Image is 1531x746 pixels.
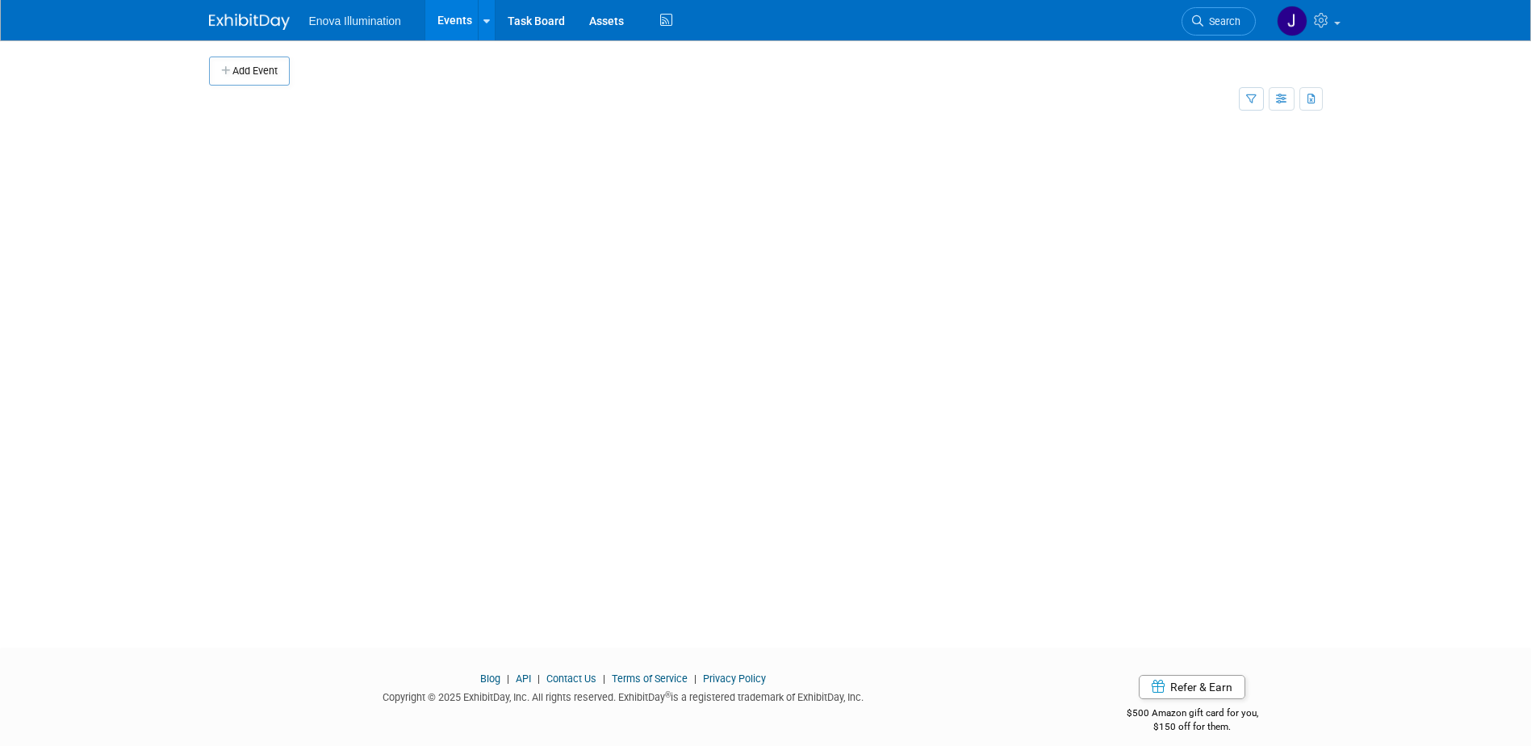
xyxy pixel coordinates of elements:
span: | [503,673,513,685]
a: Privacy Policy [703,673,766,685]
span: | [599,673,609,685]
span: Search [1203,15,1240,27]
sup: ® [665,690,671,699]
a: Contact Us [546,673,596,685]
div: Copyright © 2025 ExhibitDay, Inc. All rights reserved. ExhibitDay is a registered trademark of Ex... [209,686,1039,705]
a: Search [1182,7,1256,36]
a: Terms of Service [612,673,688,685]
span: Enova Illumination [309,15,401,27]
div: $500 Amazon gift card for you, [1062,696,1323,733]
a: API [516,673,531,685]
span: | [533,673,544,685]
img: Janelle Tlusty [1277,6,1307,36]
a: Blog [480,673,500,685]
div: $150 off for them. [1062,720,1323,734]
span: | [690,673,701,685]
button: Add Event [209,57,290,86]
a: Refer & Earn [1139,675,1245,699]
img: ExhibitDay [209,14,290,30]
